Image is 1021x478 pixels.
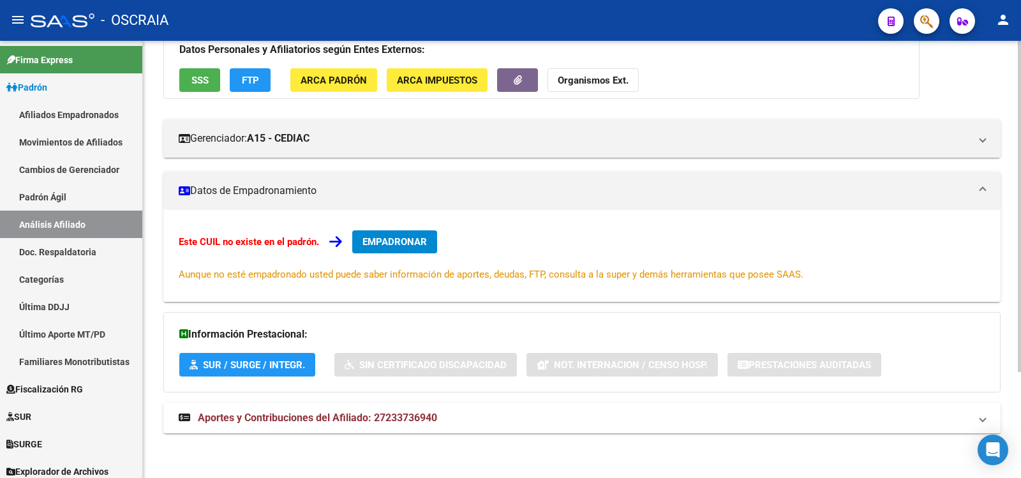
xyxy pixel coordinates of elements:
[203,359,305,371] span: SUR / SURGE / INTEGR.
[749,359,871,371] span: Prestaciones Auditadas
[230,68,271,92] button: FTP
[558,75,629,86] strong: Organismos Ext.
[352,230,437,253] button: EMPADRONAR
[179,184,970,198] mat-panel-title: Datos de Empadronamiento
[101,6,168,34] span: - OSCRAIA
[334,353,517,377] button: Sin Certificado Discapacidad
[397,75,477,86] span: ARCA Impuestos
[548,68,639,92] button: Organismos Ext.
[198,412,437,424] span: Aportes y Contribuciones del Afiliado: 27233736940
[179,325,985,343] h3: Información Prestacional:
[290,68,377,92] button: ARCA Padrón
[191,75,209,86] span: SSS
[6,53,73,67] span: Firma Express
[362,236,427,248] span: EMPADRONAR
[6,410,31,424] span: SUR
[359,359,507,371] span: Sin Certificado Discapacidad
[6,437,42,451] span: SURGE
[163,172,1001,210] mat-expansion-panel-header: Datos de Empadronamiento
[163,403,1001,433] mat-expansion-panel-header: Aportes y Contribuciones del Afiliado: 27233736940
[978,435,1008,465] div: Open Intercom Messenger
[163,119,1001,158] mat-expansion-panel-header: Gerenciador:A15 - CEDIAC
[995,12,1011,27] mat-icon: person
[554,359,708,371] span: Not. Internacion / Censo Hosp.
[163,210,1001,302] div: Datos de Empadronamiento
[179,269,803,280] span: Aunque no esté empadronado usted puede saber información de aportes, deudas, FTP, consulta a la s...
[179,236,319,248] strong: Este CUIL no existe en el padrón.
[179,131,970,146] mat-panel-title: Gerenciador:
[387,68,488,92] button: ARCA Impuestos
[6,382,83,396] span: Fiscalización RG
[727,353,881,377] button: Prestaciones Auditadas
[247,131,309,146] strong: A15 - CEDIAC
[526,353,718,377] button: Not. Internacion / Censo Hosp.
[179,353,315,377] button: SUR / SURGE / INTEGR.
[179,68,220,92] button: SSS
[10,12,26,27] mat-icon: menu
[179,41,904,59] h3: Datos Personales y Afiliatorios según Entes Externos:
[301,75,367,86] span: ARCA Padrón
[242,75,259,86] span: FTP
[6,80,47,94] span: Padrón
